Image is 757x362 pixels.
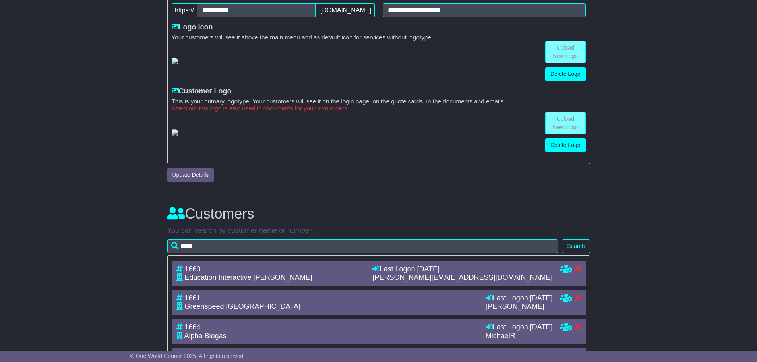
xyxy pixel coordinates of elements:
div: MichaelR [486,332,553,341]
span: © One World Courier 2025. All rights reserved. [130,353,245,359]
small: Attention: this logo is also used in documents for your own orders. [172,105,586,112]
div: Last Logon: [372,265,552,274]
img: GetResellerIconLogo [172,58,178,64]
span: Education Interactive [PERSON_NAME] [185,273,312,281]
div: [PERSON_NAME][EMAIL_ADDRESS][DOMAIN_NAME] [372,273,552,282]
button: Search [562,239,590,253]
div: Last Logon: [486,294,553,303]
span: Alpha Biogas [184,332,227,340]
span: https:// [172,3,197,17]
small: This is your primary logotype. Your customers will see it on the login page, on the quote cards, ... [172,98,586,105]
a: Upload New Logo [545,41,586,63]
span: 1660 [185,265,201,273]
a: Upload New Logo [545,112,586,134]
span: 1661 [185,294,201,302]
button: Update Details [167,168,214,182]
span: Greenspeed [GEOGRAPHIC_DATA] [185,302,300,310]
span: [DATE] [417,265,439,273]
div: [PERSON_NAME] [486,302,553,311]
p: You can search by customer name or number. [167,226,590,235]
small: Your customers will see it above the main menu and as default icon for services without logotype. [172,34,586,41]
span: 1664 [185,323,201,331]
span: [DATE] [530,323,553,331]
label: Customer Logo [172,87,232,96]
a: Delete Logo [545,67,586,81]
img: GetCustomerLogo [172,129,178,136]
a: Delete Logo [545,138,586,152]
span: .[DOMAIN_NAME] [315,3,374,17]
div: Last Logon: [486,323,553,332]
span: [DATE] [530,294,553,302]
label: Logo Icon [172,23,213,32]
h3: Customers [167,206,590,222]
